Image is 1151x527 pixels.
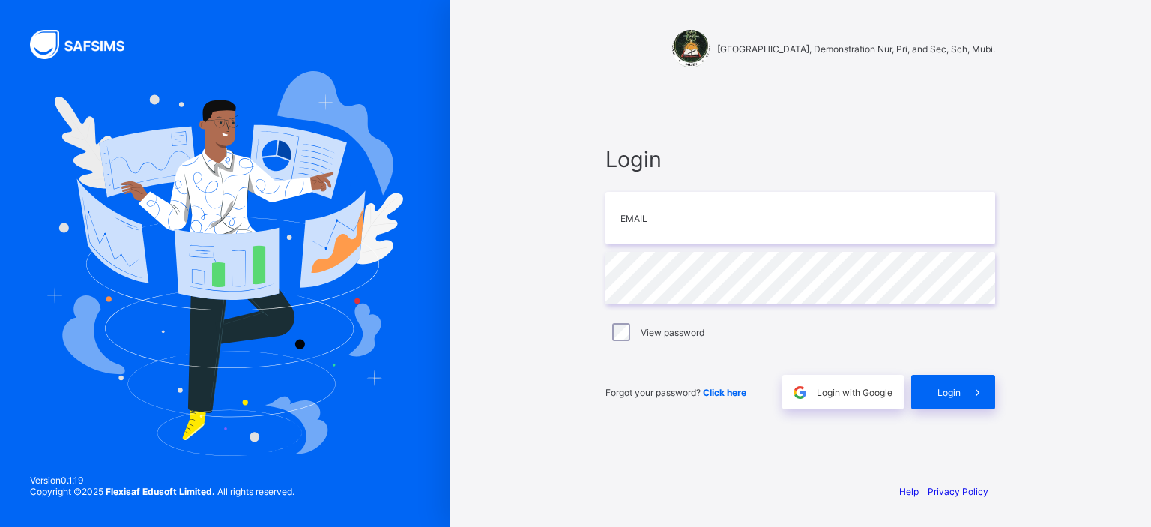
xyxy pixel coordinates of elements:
[703,387,746,398] a: Click here
[817,387,892,398] span: Login with Google
[641,327,704,338] label: View password
[791,384,809,401] img: google.396cfc9801f0270233282035f929180a.svg
[928,486,988,497] a: Privacy Policy
[30,475,294,486] span: Version 0.1.19
[30,486,294,497] span: Copyright © 2025 All rights reserved.
[717,43,995,55] span: [GEOGRAPHIC_DATA], Demonstration Nur, Pri, and Sec, Sch, Mubi.
[937,387,961,398] span: Login
[605,387,746,398] span: Forgot your password?
[30,30,142,59] img: SAFSIMS Logo
[106,486,215,497] strong: Flexisaf Edusoft Limited.
[899,486,919,497] a: Help
[605,146,995,172] span: Login
[46,71,403,455] img: Hero Image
